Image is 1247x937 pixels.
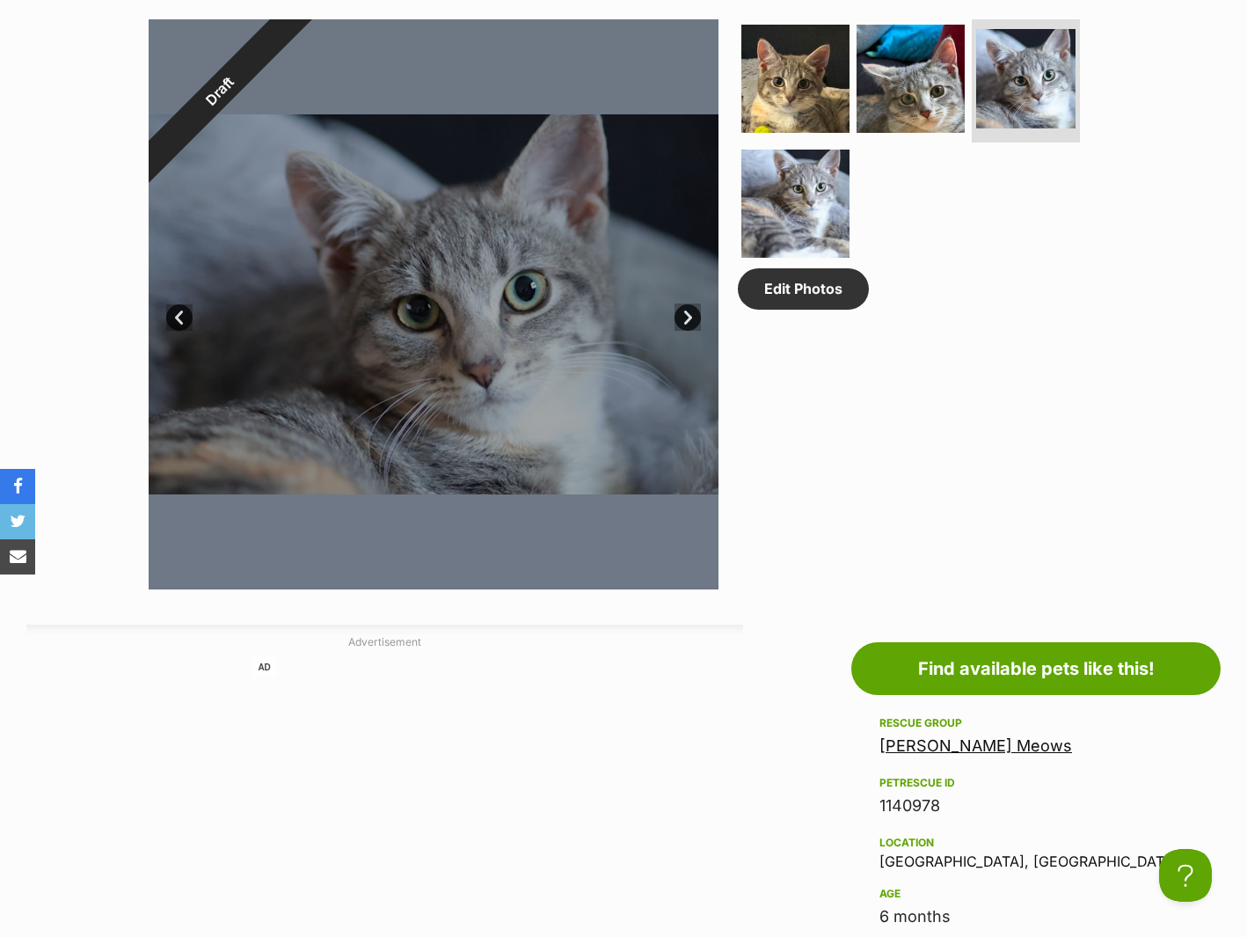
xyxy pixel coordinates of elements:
img: Photo of Camie [976,29,1076,128]
a: Next [675,304,701,331]
a: [PERSON_NAME] Meows [879,736,1072,755]
img: Photo of Camie [857,25,965,133]
div: Age [879,887,1192,901]
a: Find available pets like this! [851,642,1221,695]
div: Location [879,836,1192,850]
a: Edit Photos [738,268,869,309]
div: Rescue group [879,716,1192,730]
img: Photo of Camie [741,25,850,133]
div: 1140978 [879,794,1192,818]
iframe: Help Scout Beacon - Open [1159,849,1212,902]
span: AD [252,657,275,677]
div: PetRescue ID [879,776,1192,790]
div: [GEOGRAPHIC_DATA], [GEOGRAPHIC_DATA] [879,832,1192,869]
img: Photo of Camie [741,150,850,258]
a: Prev [166,304,193,331]
div: 6 months [879,904,1192,929]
